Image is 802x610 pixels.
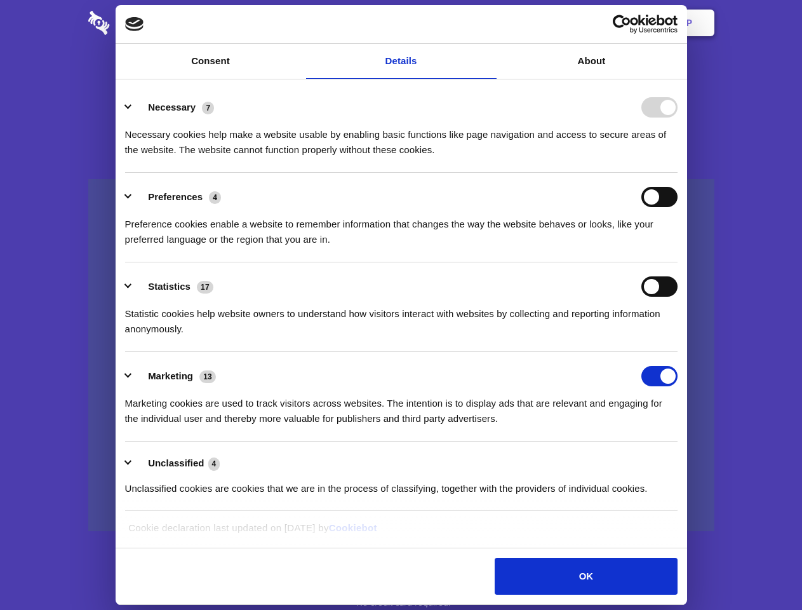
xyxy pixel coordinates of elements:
h4: Auto-redaction of sensitive data, encrypted data sharing and self-destructing private chats. Shar... [88,116,714,158]
span: 13 [199,370,216,383]
a: About [497,44,687,79]
a: Pricing [373,3,428,43]
button: Marketing (13) [125,366,224,386]
iframe: Drift Widget Chat Controller [739,546,787,595]
label: Statistics [148,281,190,292]
a: Details [306,44,497,79]
button: Preferences (4) [125,187,229,207]
div: Cookie declaration last updated on [DATE] by [119,520,683,545]
img: logo-wordmark-white-trans-d4663122ce5f474addd5e946df7df03e33cb6a1c49d2221995e7729f52c070b2.svg [88,11,197,35]
button: Necessary (7) [125,97,222,118]
a: Wistia video thumbnail [88,179,714,532]
a: Login [576,3,631,43]
span: 7 [202,102,214,114]
label: Marketing [148,370,193,381]
label: Preferences [148,191,203,202]
a: Usercentrics Cookiebot - opens in a new window [566,15,678,34]
span: 17 [197,281,213,294]
button: Unclassified (4) [125,456,228,471]
div: Preference cookies enable a website to remember information that changes the way the website beha... [125,207,678,247]
span: 4 [208,457,220,470]
a: Cookiebot [329,522,377,533]
div: Unclassified cookies are cookies that we are in the process of classifying, together with the pro... [125,471,678,496]
a: Consent [116,44,306,79]
span: 4 [209,191,221,204]
a: Contact [515,3,573,43]
img: logo [125,17,144,31]
label: Necessary [148,102,196,112]
div: Necessary cookies help make a website usable by enabling basic functions like page navigation and... [125,118,678,158]
div: Statistic cookies help website owners to understand how visitors interact with websites by collec... [125,297,678,337]
div: Marketing cookies are used to track visitors across websites. The intention is to display ads tha... [125,386,678,426]
h1: Eliminate Slack Data Loss. [88,57,714,103]
button: Statistics (17) [125,276,222,297]
button: OK [495,558,677,595]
